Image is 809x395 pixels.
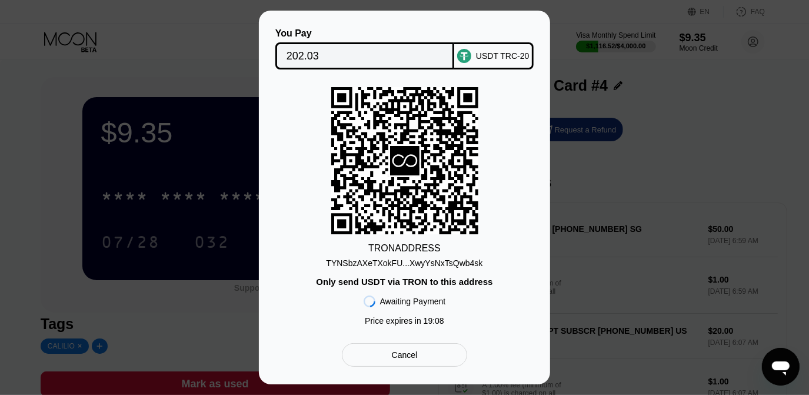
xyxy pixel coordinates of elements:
div: Price expires in [365,316,444,326]
div: USDT TRC-20 [476,51,530,61]
div: TRON ADDRESS [368,243,441,254]
span: 19 : 08 [424,316,444,326]
div: Only send USDT via TRON to this address [316,277,492,287]
div: Cancel [392,350,418,360]
div: Cancel [342,343,467,367]
div: TYNSbzAXeTXokFU...XwyYsNxTsQwb4sk [326,254,482,268]
div: You Pay [275,28,455,39]
div: You PayUSDT TRC-20 [277,28,532,69]
div: Awaiting Payment [380,297,446,306]
div: TYNSbzAXeTXokFU...XwyYsNxTsQwb4sk [326,258,482,268]
iframe: Button to launch messaging window [762,348,800,386]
